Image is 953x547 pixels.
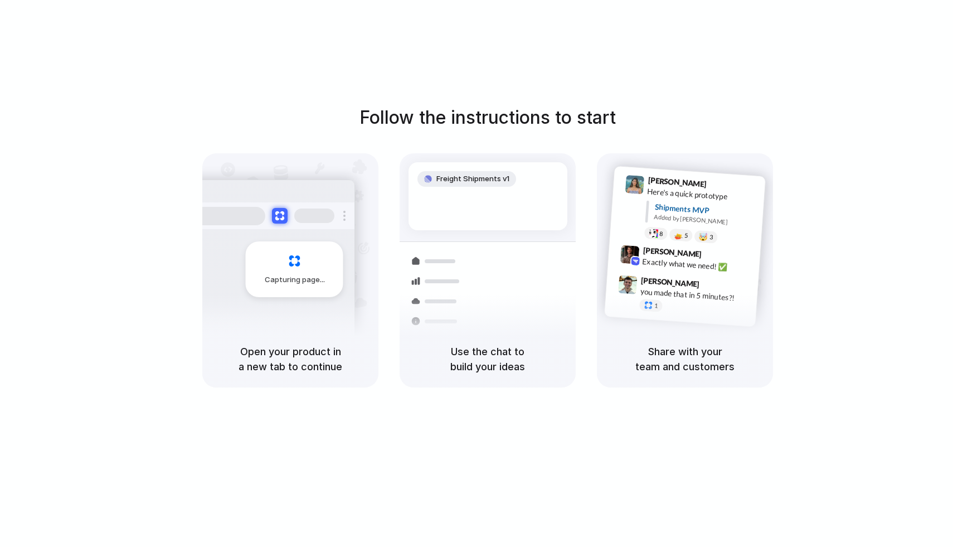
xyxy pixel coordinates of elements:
span: [PERSON_NAME] [643,244,702,260]
span: 9:41 AM [710,180,733,193]
span: [PERSON_NAME] [648,174,707,190]
div: Exactly what we need! ✅ [642,256,753,275]
h1: Follow the instructions to start [359,104,616,131]
h5: Use the chat to build your ideas [413,344,562,374]
h5: Share with your team and customers [610,344,760,374]
h5: Open your product in a new tab to continue [216,344,365,374]
span: 5 [684,233,688,239]
div: Shipments MVP [654,201,757,220]
div: Here's a quick prototype [647,186,758,205]
span: 8 [659,231,663,237]
span: Capturing page [265,274,327,285]
span: 9:42 AM [705,250,728,263]
span: [PERSON_NAME] [641,274,700,291]
span: 1 [654,303,658,309]
span: 9:47 AM [703,280,726,293]
div: you made that in 5 minutes?! [640,286,751,305]
span: Freight Shipments v1 [436,173,509,185]
div: Added by [PERSON_NAME] [654,212,756,229]
div: 🤯 [699,233,708,241]
span: 3 [709,234,713,240]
